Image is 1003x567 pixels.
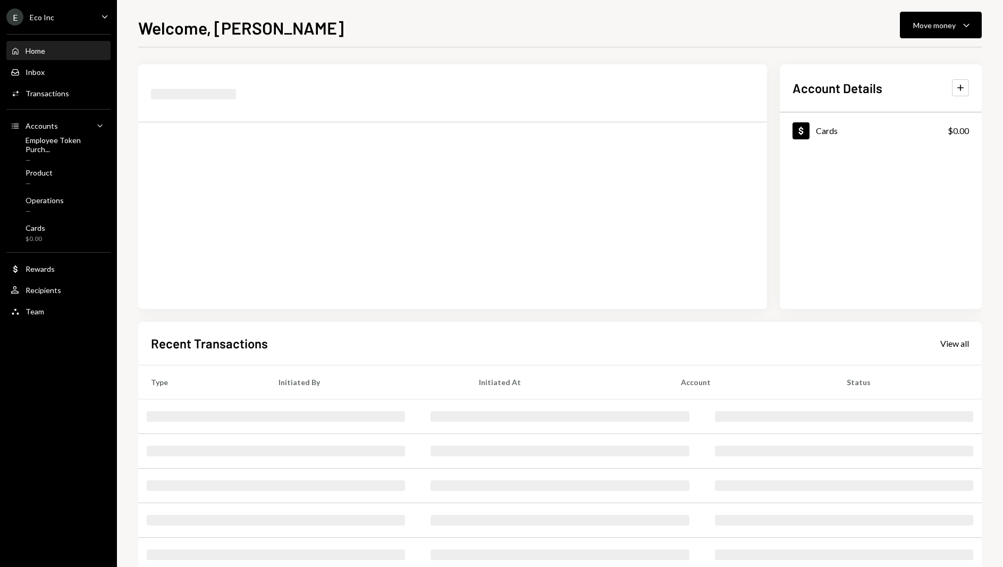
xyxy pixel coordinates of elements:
[26,136,106,154] div: Employee Token Purch...
[6,280,111,299] a: Recipients
[26,196,64,205] div: Operations
[151,335,268,352] h2: Recent Transactions
[913,20,956,31] div: Move money
[26,168,53,177] div: Product
[6,220,111,246] a: Cards$0.00
[26,121,58,130] div: Accounts
[6,62,111,81] a: Inbox
[26,307,44,316] div: Team
[266,365,466,399] th: Initiated By
[6,165,111,190] a: Product—
[26,207,64,216] div: —
[668,365,833,399] th: Account
[26,89,69,98] div: Transactions
[138,17,344,38] h1: Welcome, [PERSON_NAME]
[6,9,23,26] div: E
[780,113,982,148] a: Cards$0.00
[948,124,969,137] div: $0.00
[6,116,111,135] a: Accounts
[940,338,969,349] div: View all
[26,235,45,244] div: $0.00
[26,68,45,77] div: Inbox
[6,193,111,218] a: Operations—
[30,13,54,22] div: Eco Inc
[26,179,53,188] div: —
[900,12,982,38] button: Move money
[6,41,111,60] a: Home
[26,223,45,232] div: Cards
[6,137,111,163] a: Employee Token Purch...—
[26,46,45,55] div: Home
[466,365,668,399] th: Initiated At
[834,365,982,399] th: Status
[26,264,55,273] div: Rewards
[816,126,838,136] div: Cards
[940,337,969,349] a: View all
[6,259,111,278] a: Rewards
[138,365,266,399] th: Type
[26,156,106,165] div: —
[26,286,61,295] div: Recipients
[6,84,111,103] a: Transactions
[6,302,111,321] a: Team
[793,79,882,97] h2: Account Details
